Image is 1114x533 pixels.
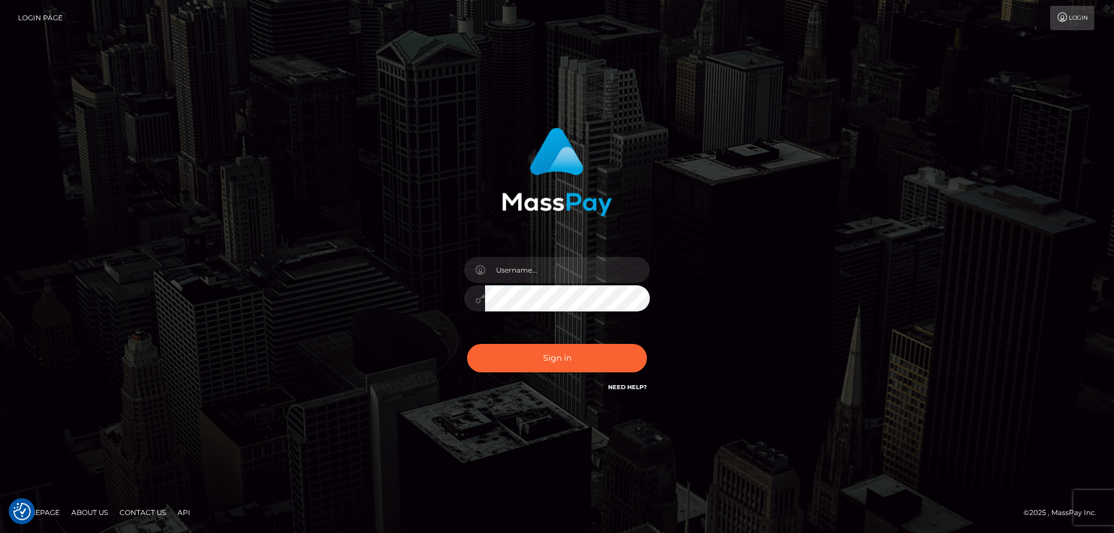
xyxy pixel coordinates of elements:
[1050,6,1094,30] a: Login
[13,503,31,520] img: Revisit consent button
[1023,506,1105,519] div: © 2025 , MassPay Inc.
[608,383,647,391] a: Need Help?
[485,257,650,283] input: Username...
[502,128,612,216] img: MassPay Login
[18,6,63,30] a: Login Page
[13,503,64,521] a: Homepage
[67,503,113,521] a: About Us
[467,344,647,372] button: Sign in
[173,503,195,521] a: API
[115,503,171,521] a: Contact Us
[13,503,31,520] button: Consent Preferences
